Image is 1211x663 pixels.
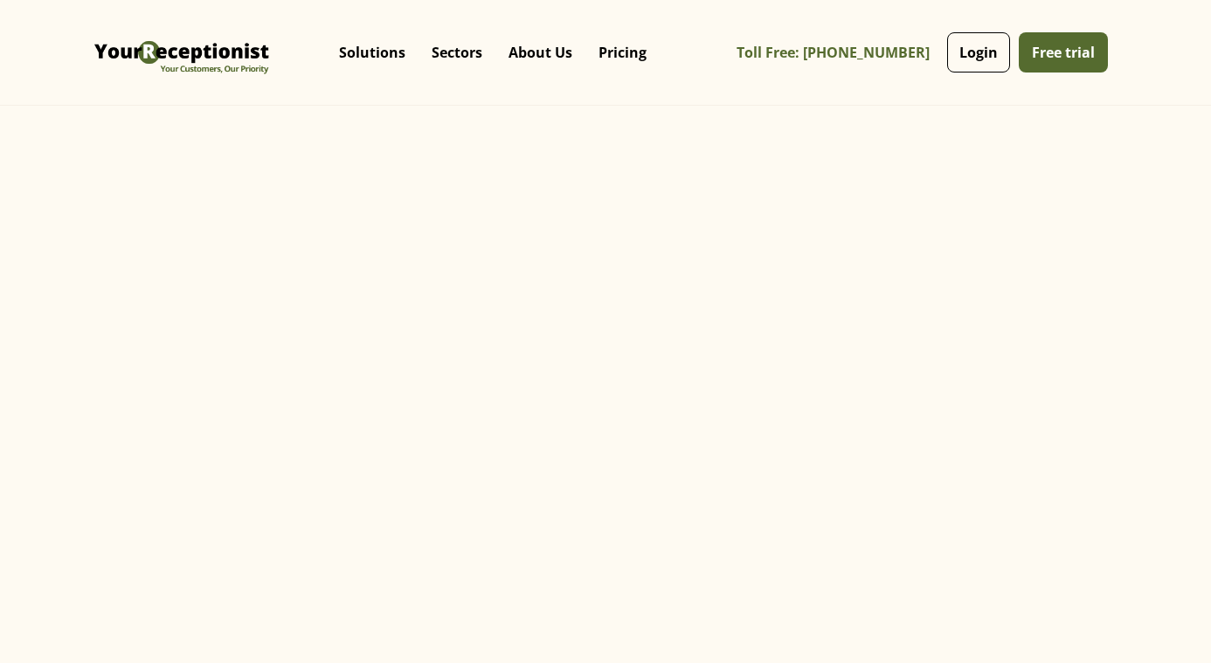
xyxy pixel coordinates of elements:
[90,13,273,92] img: Virtual Receptionist - Answering Service - Call and Live Chat Receptionist - Virtual Receptionist...
[947,32,1010,73] a: Login
[585,26,660,79] a: Pricing
[432,44,482,61] p: Sectors
[339,44,405,61] p: Solutions
[737,33,943,73] a: Toll Free: [PHONE_NUMBER]
[1019,32,1108,73] a: Free trial
[509,44,572,61] p: About Us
